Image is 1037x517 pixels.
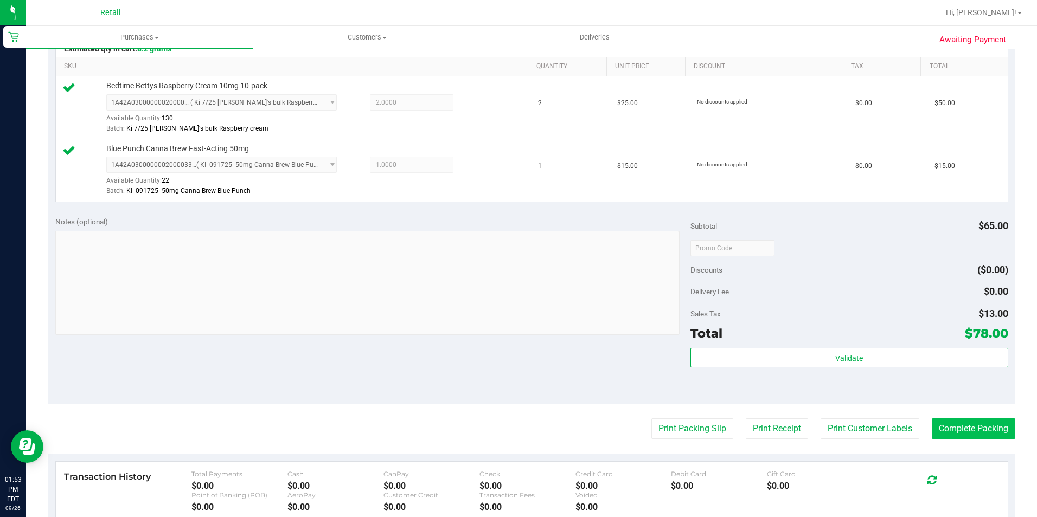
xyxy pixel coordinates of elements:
input: Promo Code [690,240,774,256]
div: CanPay [383,470,479,478]
button: Print Receipt [746,418,808,439]
span: Notes (optional) [55,217,108,226]
span: KI- 091725- 50mg Canna Brew Blue Punch [126,187,251,195]
a: Discount [694,62,838,71]
button: Validate [690,348,1008,367]
div: Debit Card [671,470,767,478]
div: Cash [287,470,383,478]
button: Complete Packing [932,418,1015,439]
div: $0.00 [287,481,383,491]
div: $0.00 [383,502,479,512]
a: Unit Price [615,62,681,71]
a: Purchases [26,26,253,49]
span: Subtotal [690,222,717,230]
span: Total [690,326,722,341]
iframe: Resource center [11,430,43,463]
span: Batch: [106,125,125,132]
div: Available Quantity: [106,173,349,194]
div: Voided [575,491,671,499]
div: Total Payments [191,470,287,478]
span: Purchases [26,33,253,42]
div: $0.00 [479,502,575,512]
span: 22 [162,177,169,184]
div: Available Quantity: [106,111,349,132]
inline-svg: Retail [8,31,19,42]
span: 1 [538,161,542,171]
span: $13.00 [978,308,1008,319]
div: $0.00 [575,502,671,512]
span: Retail [100,8,121,17]
span: Batch: [106,187,125,195]
div: $0.00 [479,481,575,491]
span: No discounts applied [697,99,747,105]
span: $0.00 [855,161,872,171]
div: $0.00 [767,481,863,491]
div: $0.00 [287,502,383,512]
span: $0.00 [855,98,872,108]
span: Sales Tax [690,309,721,318]
a: Deliveries [481,26,708,49]
span: 2 [538,98,542,108]
div: $0.00 [575,481,671,491]
span: Customers [254,33,480,42]
div: Gift Card [767,470,863,478]
button: Print Customer Labels [821,418,919,439]
span: Blue Punch Canna Brew Fast-Acting 50mg [106,144,249,154]
div: $0.00 [191,502,287,512]
div: Credit Card [575,470,671,478]
a: Tax [851,62,917,71]
span: Validate [835,354,863,363]
span: Discounts [690,260,722,280]
span: Deliveries [565,33,624,42]
span: $65.00 [978,220,1008,231]
span: $15.00 [617,161,638,171]
div: $0.00 [191,481,287,491]
p: 01:53 PM EDT [5,475,21,504]
a: Quantity [536,62,602,71]
a: SKU [64,62,523,71]
span: Bedtime Bettys Raspberry Cream 10mg 10-pack [106,81,267,91]
span: $50.00 [934,98,955,108]
span: Delivery Fee [690,287,729,296]
span: No discounts applied [697,161,747,167]
div: Transaction Fees [479,491,575,499]
span: Ki 7/25 [PERSON_NAME]'s bulk Raspberry cream [126,125,268,132]
span: $15.00 [934,161,955,171]
button: Print Packing Slip [651,418,733,439]
p: 09/26 [5,504,21,512]
span: $78.00 [965,326,1008,341]
div: Check [479,470,575,478]
span: 130 [162,114,173,122]
span: Hi, [PERSON_NAME]! [946,8,1016,17]
div: Point of Banking (POB) [191,491,287,499]
div: $0.00 [383,481,479,491]
span: ($0.00) [977,264,1008,275]
a: Total [930,62,995,71]
div: AeroPay [287,491,383,499]
span: $0.00 [984,286,1008,297]
a: Customers [253,26,481,49]
div: $0.00 [671,481,767,491]
div: Customer Credit [383,491,479,499]
span: Awaiting Payment [939,34,1006,46]
span: $25.00 [617,98,638,108]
